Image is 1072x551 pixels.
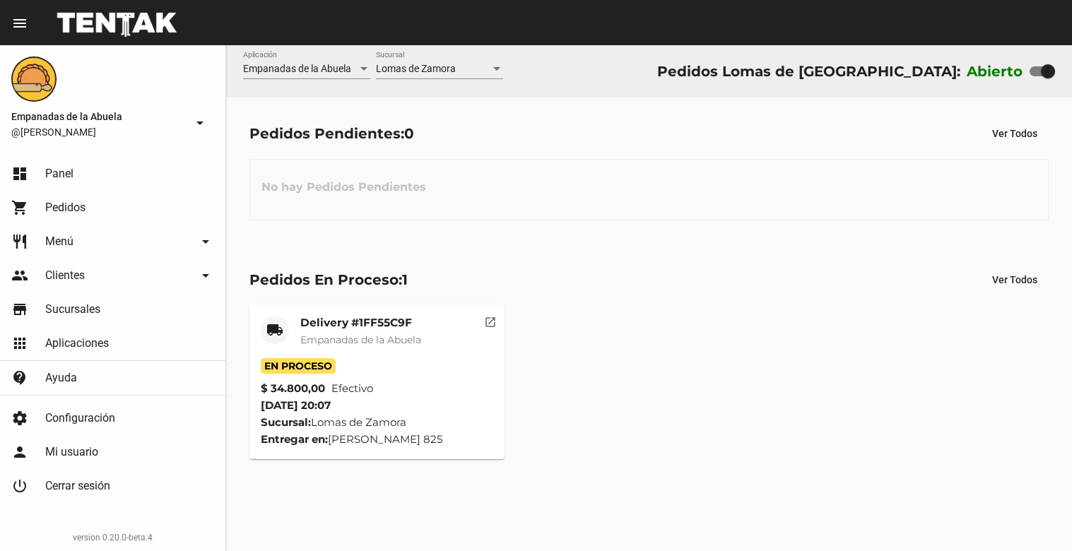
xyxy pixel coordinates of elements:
[45,445,98,459] span: Mi usuario
[261,432,328,446] strong: Entregar en:
[404,125,414,142] span: 0
[192,114,208,131] mat-icon: arrow_drop_down
[261,415,311,429] strong: Sucursal:
[197,233,214,250] mat-icon: arrow_drop_down
[45,235,73,249] span: Menú
[250,166,437,208] h3: No hay Pedidos Pendientes
[11,335,28,352] mat-icon: apps
[331,380,373,397] span: Efectivo
[11,199,28,216] mat-icon: shopping_cart
[981,267,1049,292] button: Ver Todos
[11,301,28,318] mat-icon: store
[11,410,28,427] mat-icon: settings
[11,531,214,545] div: version 0.20.0-beta.4
[45,371,77,385] span: Ayuda
[11,478,28,494] mat-icon: power_settings_new
[243,63,351,74] span: Empanadas de la Abuela
[1013,494,1058,537] iframe: chat widget
[197,267,214,284] mat-icon: arrow_drop_down
[11,125,186,139] span: @[PERSON_NAME]
[261,431,493,448] div: [PERSON_NAME] 825
[249,268,408,291] div: Pedidos En Proceso:
[402,271,408,288] span: 1
[45,336,109,350] span: Aplicaciones
[45,167,73,181] span: Panel
[45,268,85,283] span: Clientes
[300,333,421,346] span: Empanadas de la Abuela
[45,302,100,316] span: Sucursales
[376,63,456,74] span: Lomas de Zamora
[992,274,1037,285] span: Ver Todos
[45,411,115,425] span: Configuración
[11,165,28,182] mat-icon: dashboard
[300,316,421,330] mat-card-title: Delivery #1FF55C9F
[11,369,28,386] mat-icon: contact_support
[657,60,960,83] div: Pedidos Lomas de [GEOGRAPHIC_DATA]:
[11,233,28,250] mat-icon: restaurant
[484,314,497,326] mat-icon: open_in_new
[261,398,331,412] span: [DATE] 20:07
[261,380,325,397] strong: $ 34.800,00
[261,414,493,431] div: Lomas de Zamora
[261,358,336,374] span: En Proceso
[266,321,283,338] mat-icon: local_shipping
[11,444,28,461] mat-icon: person
[967,60,1023,83] label: Abierto
[45,201,86,215] span: Pedidos
[992,128,1037,139] span: Ver Todos
[11,108,186,125] span: Empanadas de la Abuela
[981,121,1049,146] button: Ver Todos
[11,267,28,284] mat-icon: people
[11,15,28,32] mat-icon: menu
[11,57,57,102] img: f0136945-ed32-4f7c-91e3-a375bc4bb2c5.png
[249,122,414,145] div: Pedidos Pendientes:
[45,479,110,493] span: Cerrar sesión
